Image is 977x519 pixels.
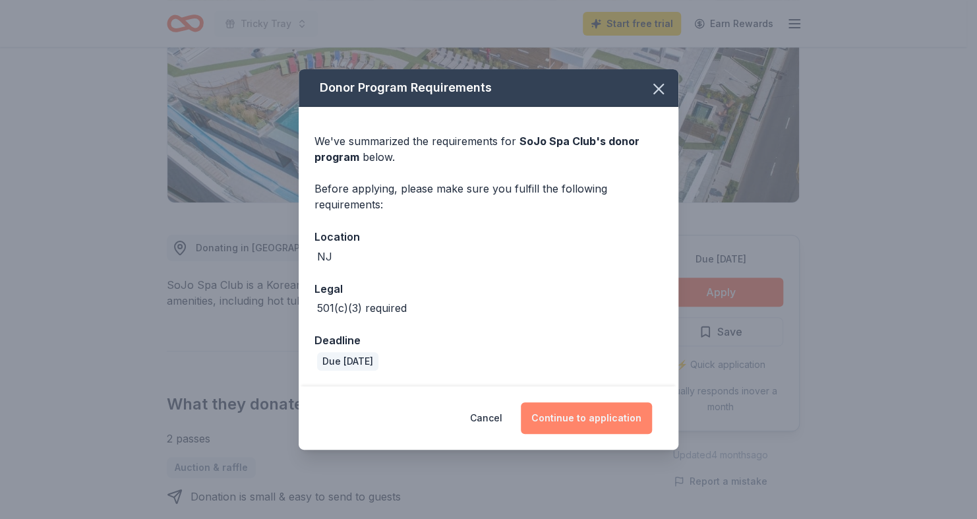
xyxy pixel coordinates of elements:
div: 501(c)(3) required [317,300,407,316]
div: Location [314,228,663,245]
div: Due [DATE] [317,352,378,371]
div: Legal [314,280,663,297]
div: Before applying, please make sure you fulfill the following requirements: [314,181,663,212]
button: Cancel [470,402,502,434]
div: Deadline [314,332,663,349]
div: Donor Program Requirements [299,69,678,107]
div: NJ [317,249,332,264]
button: Continue to application [521,402,652,434]
div: We've summarized the requirements for below. [314,133,663,165]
